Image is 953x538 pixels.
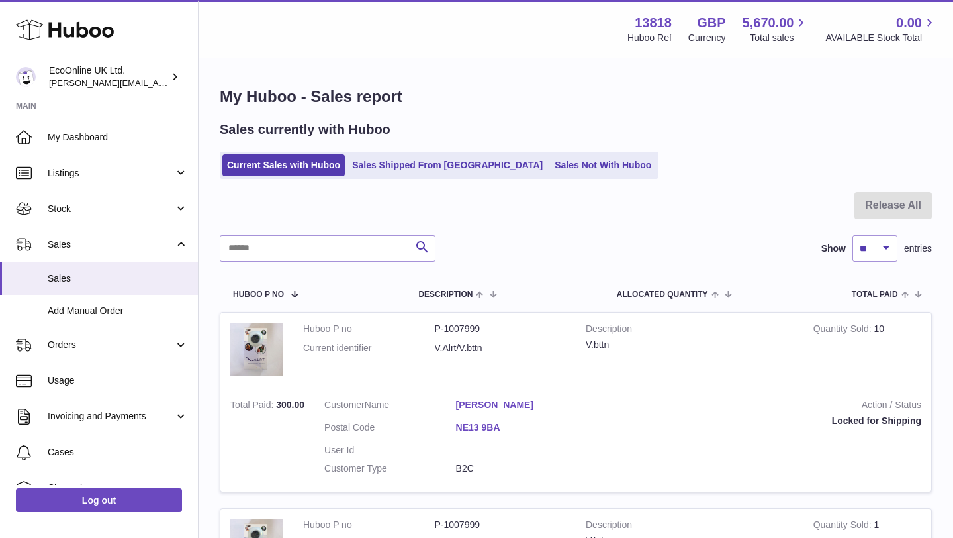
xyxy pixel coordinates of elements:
span: ALLOCATED Quantity [617,290,708,299]
span: 0.00 [896,14,922,32]
dt: Huboo P no [303,323,435,335]
div: Huboo Ref [627,32,672,44]
strong: Quantity Sold [813,323,874,337]
span: Customer [324,400,365,410]
span: 5,670.00 [743,14,794,32]
span: Orders [48,339,174,351]
span: entries [904,242,932,255]
span: Cases [48,446,188,458]
span: Add Manual Order [48,305,188,317]
a: Current Sales with Huboo [222,154,345,176]
a: Sales Not With Huboo [550,154,656,176]
strong: Total Paid [230,400,276,413]
a: 0.00 AVAILABLE Stock Total [825,14,937,44]
dt: Huboo P no [303,519,435,531]
span: Stock [48,203,174,215]
dt: Customer Type [324,462,456,475]
span: Listings [48,167,174,180]
span: Description [418,290,473,299]
span: Sales [48,239,174,251]
dt: Postal Code [324,421,456,437]
div: EcoOnline UK Ltd. [49,64,168,89]
h2: Sales currently with Huboo [220,121,390,138]
span: Huboo P no [233,290,284,299]
span: My Dashboard [48,131,188,144]
span: AVAILABLE Stock Total [825,32,937,44]
span: Channels [48,482,188,494]
label: Show [821,242,846,255]
strong: GBP [697,14,725,32]
div: Currency [688,32,726,44]
span: Sales [48,272,188,285]
span: Usage [48,374,188,387]
span: [PERSON_NAME][EMAIL_ADDRESS][PERSON_NAME][DOMAIN_NAME] [49,78,336,88]
dd: V.Alrt/V.bttn [435,342,567,354]
a: 5,670.00 Total sales [743,14,809,44]
span: Total sales [750,32,809,44]
td: 10 [803,313,931,389]
dd: P-1007999 [435,323,567,335]
dd: B2C [456,462,588,475]
strong: Quantity Sold [813,519,874,533]
dd: P-1007999 [435,519,567,531]
img: alex.doherty@ecoonline.com [16,67,36,87]
span: Total paid [852,290,898,299]
strong: Description [586,519,794,535]
dt: Current identifier [303,342,435,354]
div: Locked for Shipping [607,415,921,427]
a: NE13 9BA [456,421,588,434]
a: Sales Shipped From [GEOGRAPHIC_DATA] [347,154,547,176]
strong: Description [586,323,794,339]
a: [PERSON_NAME] ​​​ [456,399,588,411]
a: Log out [16,488,182,512]
span: Invoicing and Payments [48,410,174,423]
div: V.bttn [586,339,794,351]
h1: My Huboo - Sales report [220,86,932,107]
dt: Name [324,399,456,415]
strong: Action / Status [607,399,921,415]
dt: User Id [324,444,456,457]
strong: 13818 [635,14,672,32]
span: 300.00 [276,400,304,410]
img: 1724762684.jpg [230,323,283,376]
